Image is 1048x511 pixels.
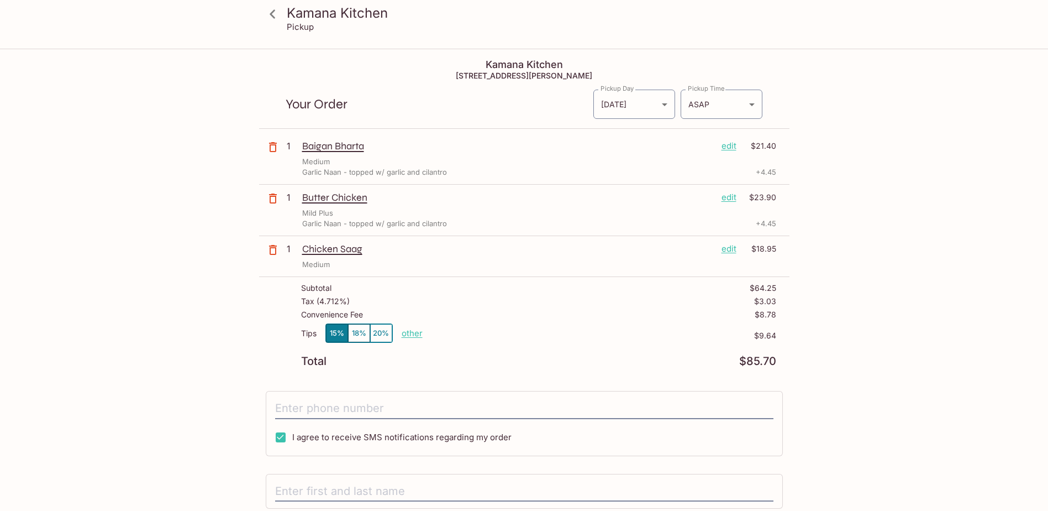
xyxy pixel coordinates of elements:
p: $18.95 [743,243,776,255]
p: $23.90 [743,191,776,204]
p: Your Order [286,99,593,109]
p: Garlic Naan - topped w/ garlic and cilantro [302,218,447,229]
p: Tax ( 4.712% ) [301,297,350,306]
p: Pickup [287,22,314,32]
p: $8.78 [755,310,776,319]
p: + 4.45 [756,167,776,178]
p: + 4.45 [756,218,776,229]
p: 1 [287,191,298,204]
p: Total [301,356,326,367]
p: edit [722,191,736,204]
p: Convenience Fee [301,310,363,319]
p: $64.25 [750,284,776,293]
p: Mild Plus [302,208,333,218]
span: I agree to receive SMS notifications regarding my order [292,432,512,442]
input: Enter first and last name [275,481,773,502]
p: Butter Chicken [302,191,713,204]
h3: Kamana Kitchen [287,4,781,22]
p: Chicken Saag [302,243,713,255]
p: edit [722,140,736,152]
p: $21.40 [743,140,776,152]
p: $9.64 [423,331,776,340]
div: [DATE] [593,90,675,119]
p: Garlic Naan - topped w/ garlic and cilantro [302,167,447,178]
h4: Kamana Kitchen [259,59,789,71]
p: Subtotal [301,284,331,293]
button: 20% [370,324,392,342]
input: Enter phone number [275,398,773,419]
p: Medium [302,157,330,167]
p: Baigan Bharta [302,140,713,152]
h5: [STREET_ADDRESS][PERSON_NAME] [259,71,789,80]
div: ASAP [681,90,762,119]
button: 18% [348,324,370,342]
p: Tips [301,329,317,338]
button: 15% [326,324,348,342]
p: $85.70 [739,356,776,367]
label: Pickup Time [688,84,725,93]
button: other [402,328,423,338]
p: 1 [287,243,298,255]
p: 1 [287,140,298,152]
label: Pickup Day [601,84,634,93]
p: $3.03 [754,297,776,306]
p: Medium [302,259,330,270]
p: edit [722,243,736,255]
